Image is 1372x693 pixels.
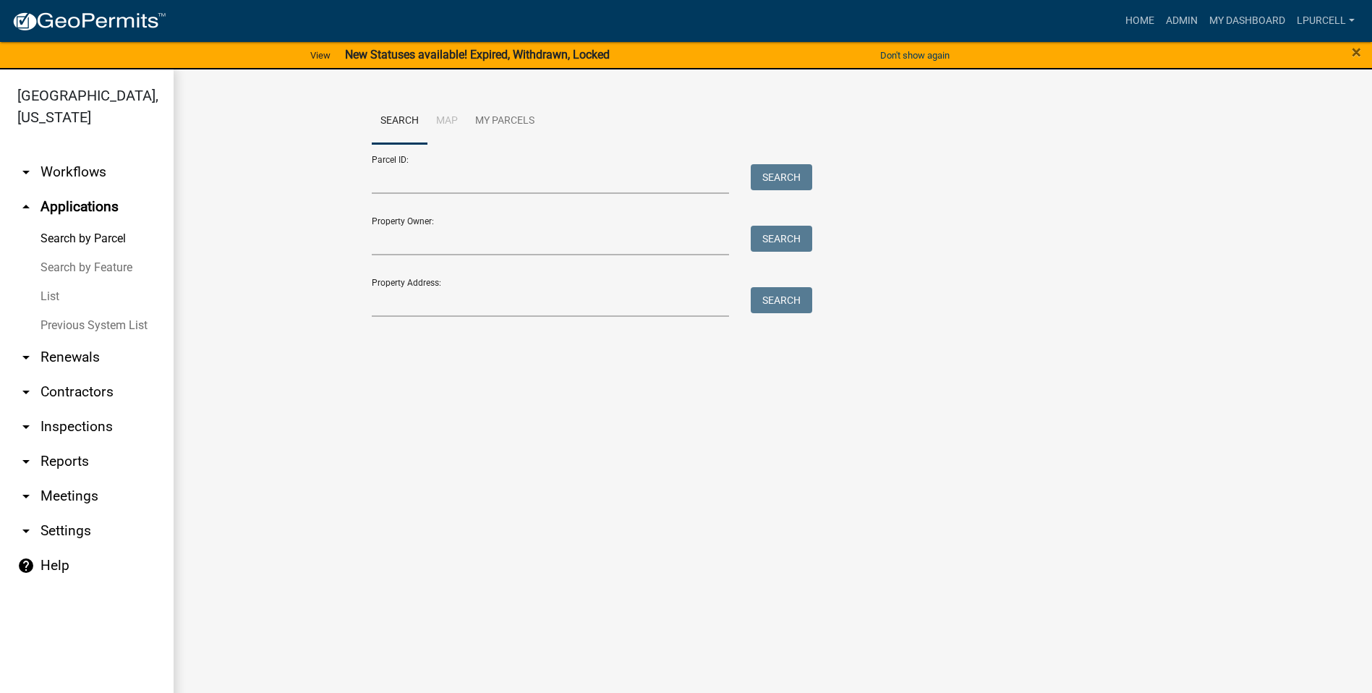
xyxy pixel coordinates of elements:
[874,43,955,67] button: Don't show again
[1291,7,1360,35] a: lpurcell
[1352,42,1361,62] span: ×
[751,226,812,252] button: Search
[751,164,812,190] button: Search
[17,163,35,181] i: arrow_drop_down
[345,48,610,61] strong: New Statuses available! Expired, Withdrawn, Locked
[17,522,35,540] i: arrow_drop_down
[1120,7,1160,35] a: Home
[17,418,35,435] i: arrow_drop_down
[17,453,35,470] i: arrow_drop_down
[17,557,35,574] i: help
[1160,7,1203,35] a: Admin
[1352,43,1361,61] button: Close
[17,349,35,366] i: arrow_drop_down
[372,98,427,145] a: Search
[17,488,35,505] i: arrow_drop_down
[466,98,543,145] a: My Parcels
[304,43,336,67] a: View
[751,287,812,313] button: Search
[1203,7,1291,35] a: My Dashboard
[17,198,35,216] i: arrow_drop_up
[17,383,35,401] i: arrow_drop_down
